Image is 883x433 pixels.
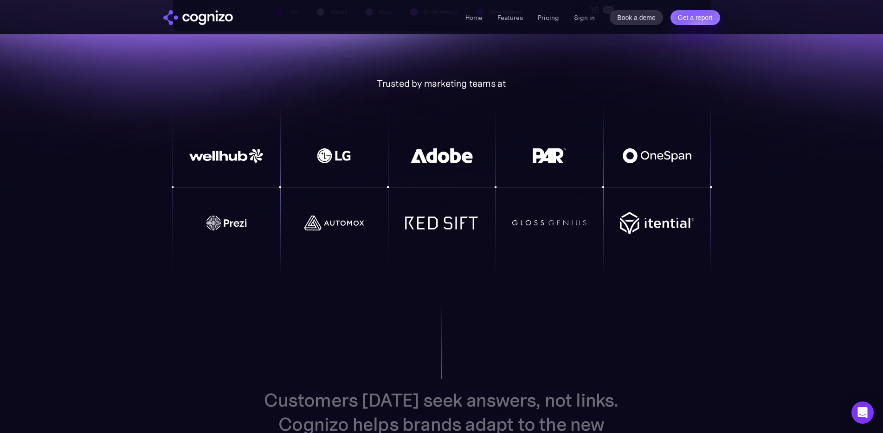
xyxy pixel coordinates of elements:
[163,10,233,25] a: home
[538,13,559,22] a: Pricing
[163,10,233,25] img: cognizo logo
[574,12,595,23] a: Sign in
[851,401,874,424] div: Open Intercom Messenger
[670,10,720,25] a: Get a report
[610,10,663,25] a: Book a demo
[497,13,523,22] a: Features
[173,78,711,89] div: Trusted by marketing teams at
[465,13,483,22] a: Home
